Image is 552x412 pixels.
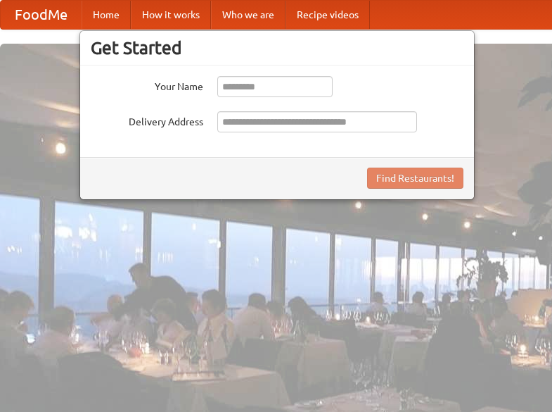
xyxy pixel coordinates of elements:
[91,37,463,58] h3: Get Started
[211,1,285,29] a: Who we are
[285,1,370,29] a: Recipe videos
[91,111,203,129] label: Delivery Address
[1,1,82,29] a: FoodMe
[367,168,463,189] button: Find Restaurants!
[91,76,203,94] label: Your Name
[82,1,131,29] a: Home
[131,1,211,29] a: How it works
